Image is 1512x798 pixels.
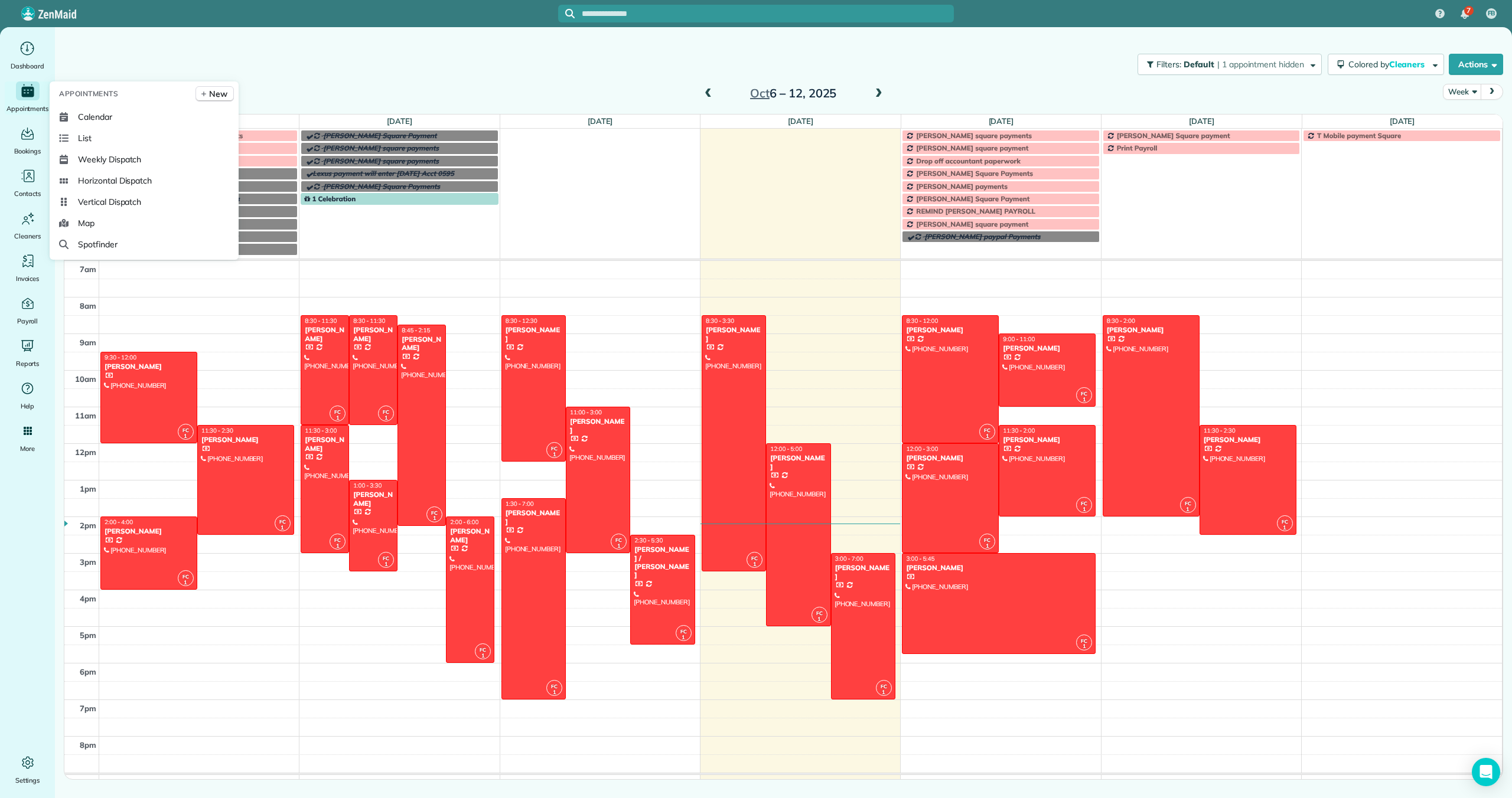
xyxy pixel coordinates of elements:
[54,127,234,149] a: List
[1077,641,1091,652] small: 1
[1107,317,1135,325] span: 8:30 - 2:00
[11,60,44,72] span: Dashboard
[916,220,1028,228] span: [PERSON_NAME] square payment
[105,518,133,526] span: 2:00 - 4:00
[75,411,96,420] span: 11am
[54,212,234,234] a: Map
[547,687,562,698] small: 1
[209,88,227,100] span: New
[401,335,442,352] div: [PERSON_NAME]
[305,427,337,434] span: 11:30 - 3:00
[183,573,189,580] span: FC
[353,490,394,508] div: [PERSON_NAME]
[1217,59,1304,70] span: | 1 appointment hidden
[312,169,454,178] span: Lexus payment will enter [DATE] Acct 0595
[304,436,346,453] div: [PERSON_NAME]
[634,545,691,580] div: [PERSON_NAME] / [PERSON_NAME]
[178,431,193,442] small: 1
[20,443,35,454] span: More
[5,39,50,72] a: Dashboard
[14,145,41,157] span: Bookings
[14,188,41,199] span: Contacts
[305,317,337,325] span: 8:30 - 11:30
[1106,326,1196,334] div: [PERSON_NAME]
[916,182,1008,191] span: [PERSON_NAME] payments
[906,555,934,562] span: 3:00 - 5:45
[427,513,442,524] small: 1
[835,564,892,581] div: [PERSON_NAME]
[1003,427,1035,434] span: 11:30 - 2:00
[1472,758,1500,786] div: Open Intercom Messenger
[5,336,50,369] a: Reports
[5,81,50,115] a: Appointments
[1081,500,1087,506] span: FC
[383,408,389,415] span: FC
[615,537,622,543] span: FC
[80,740,96,750] span: 8pm
[570,408,602,416] span: 11:00 - 3:00
[1002,344,1092,352] div: [PERSON_NAME]
[905,454,995,462] div: [PERSON_NAME]
[5,209,50,242] a: Cleaners
[1449,54,1503,75] button: Actions
[984,427,990,433] span: FC
[719,87,867,100] h2: 6 – 12, 2025
[14,230,41,242] span: Cleaners
[80,667,96,676] span: 6pm
[770,454,827,471] div: [PERSON_NAME]
[916,143,1028,152] span: [PERSON_NAME] square payment
[1156,59,1181,70] span: Filters:
[1117,131,1230,140] span: [PERSON_NAME] Square payment
[475,650,490,662] small: 1
[505,509,562,526] div: [PERSON_NAME]
[1181,504,1195,515] small: 1
[330,541,345,552] small: 1
[1189,116,1214,126] a: [DATE]
[80,704,96,713] span: 7pm
[1185,500,1191,506] span: FC
[588,116,613,126] a: [DATE]
[680,628,687,635] span: FC
[1390,116,1415,126] a: [DATE]
[506,317,537,325] span: 8:30 - 12:30
[379,559,393,570] small: 1
[5,379,50,412] a: Help
[275,522,290,534] small: 1
[750,86,770,100] span: Oct
[330,413,345,424] small: 1
[569,417,627,434] div: [PERSON_NAME]
[1204,427,1236,434] span: 11:30 - 2:30
[788,116,813,126] a: [DATE]
[323,131,436,140] span: [PERSON_NAME] Square Payment
[980,541,995,552] small: 1
[1282,518,1288,525] span: FC
[15,774,40,786] span: Settings
[78,111,112,123] span: Calendar
[705,326,762,343] div: [PERSON_NAME]
[876,687,891,698] small: 1
[1452,1,1477,27] div: 7 unread notifications
[6,103,49,115] span: Appointments
[304,194,356,203] span: 1 Celebration
[304,326,346,343] div: [PERSON_NAME]
[402,326,430,334] span: 8:45 - 2:15
[916,156,1021,165] span: Drop off accountant paperwork
[279,518,286,525] span: FC
[835,555,863,562] span: 3:00 - 7:00
[881,683,887,689] span: FC
[770,445,802,453] span: 12:00 - 5:00
[54,170,234,191] a: Horizontal Dispatch
[323,143,439,152] span: [PERSON_NAME] square payments
[80,301,96,310] span: 8am
[1317,131,1401,140] span: T Mobile payment Square
[916,169,1033,178] span: [PERSON_NAME] Square Payments
[54,149,234,170] a: Weekly Dispatch
[80,521,96,530] span: 2pm
[747,559,762,570] small: 1
[565,9,575,18] svg: Focus search
[1443,84,1481,100] button: Week
[16,358,40,369] span: Reports
[551,445,558,452] span: FC
[676,632,691,643] small: 1
[78,132,92,144] span: List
